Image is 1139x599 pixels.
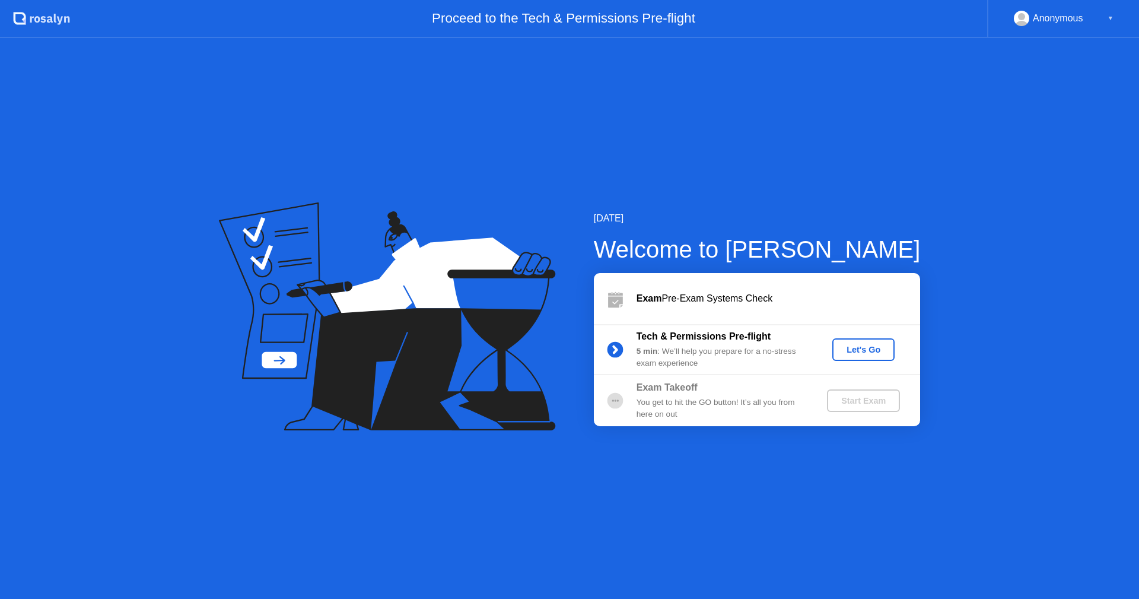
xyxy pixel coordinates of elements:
b: Tech & Permissions Pre-flight [637,331,771,341]
div: Anonymous [1033,11,1083,26]
b: Exam [637,293,662,303]
div: : We’ll help you prepare for a no-stress exam experience [637,346,807,370]
div: Let's Go [837,345,890,354]
button: Start Exam [827,389,900,412]
div: ▼ [1108,11,1113,26]
div: [DATE] [594,211,921,226]
b: 5 min [637,347,658,356]
b: Exam Takeoff [637,382,698,392]
div: You get to hit the GO button! It’s all you from here on out [637,397,807,421]
div: Start Exam [832,396,895,405]
div: Welcome to [PERSON_NAME] [594,232,921,267]
button: Let's Go [832,338,895,361]
div: Pre-Exam Systems Check [637,291,920,306]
